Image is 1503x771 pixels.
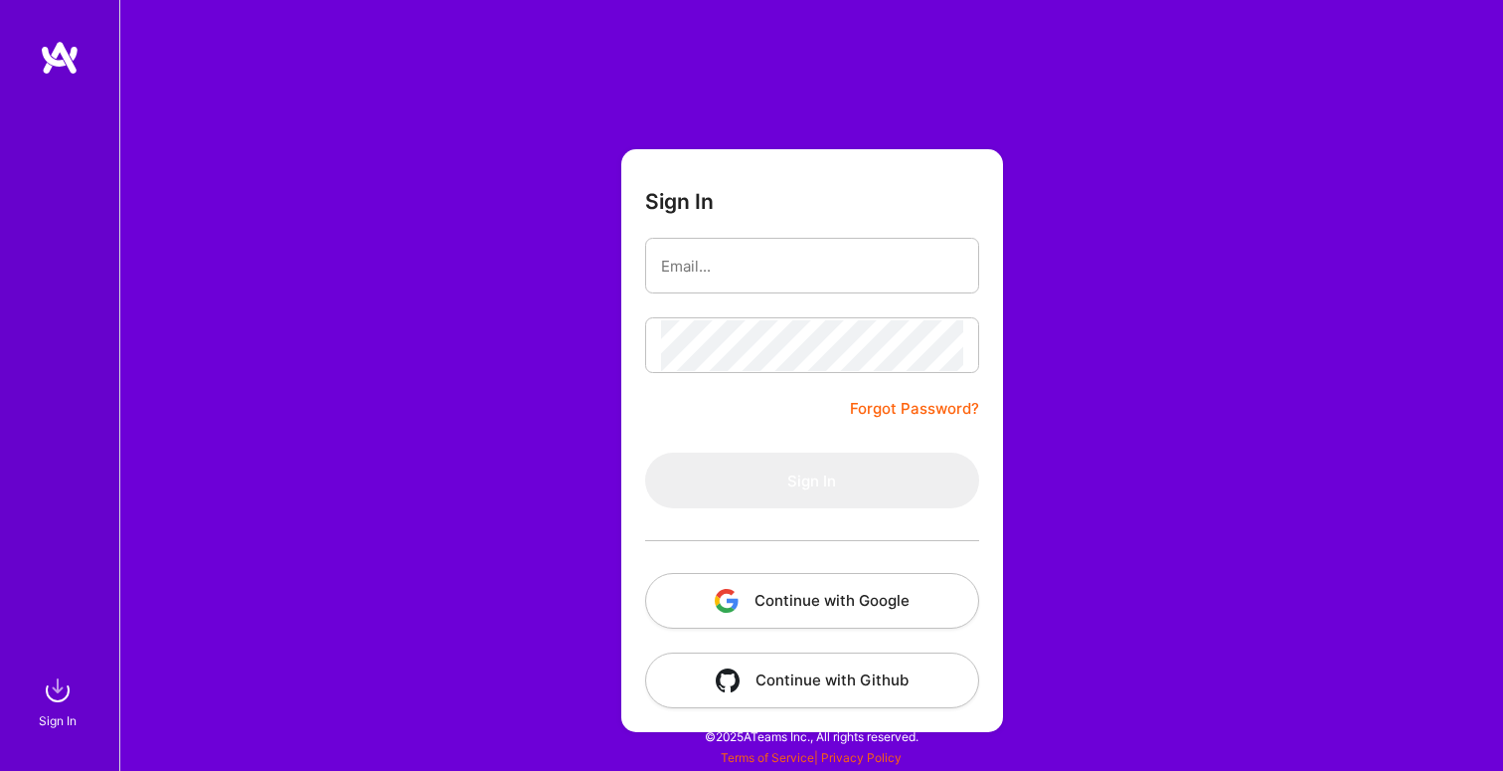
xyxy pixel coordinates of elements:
[42,671,78,731] a: sign inSign In
[40,40,80,76] img: logo
[119,711,1503,761] div: © 2025 ATeams Inc., All rights reserved.
[821,750,902,765] a: Privacy Policy
[38,671,78,710] img: sign in
[850,397,979,421] a: Forgot Password?
[715,589,739,613] img: icon
[661,241,963,291] input: Email...
[39,710,77,731] div: Sign In
[721,750,902,765] span: |
[645,653,979,708] button: Continue with Github
[721,750,814,765] a: Terms of Service
[645,453,979,508] button: Sign In
[645,573,979,629] button: Continue with Google
[645,189,714,214] h3: Sign In
[716,669,740,692] img: icon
